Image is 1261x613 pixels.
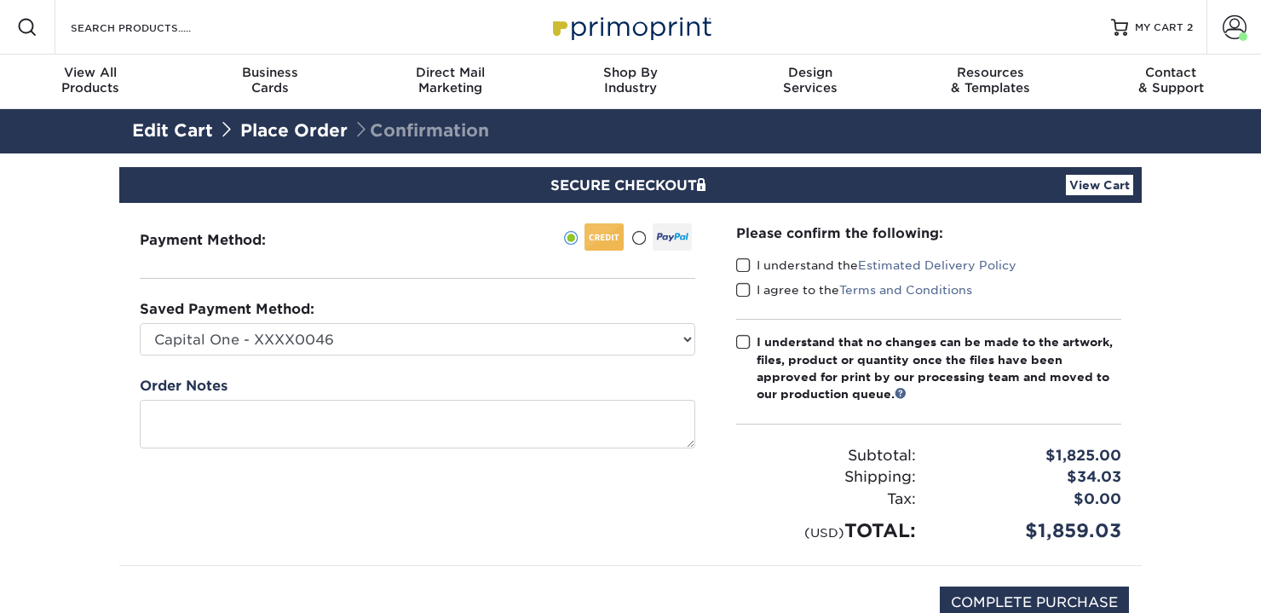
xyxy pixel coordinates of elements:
[858,258,1016,272] a: Estimated Delivery Policy
[540,65,720,95] div: Industry
[540,55,720,109] a: Shop ByIndustry
[69,17,235,38] input: SEARCH PRODUCTS.....
[360,55,540,109] a: Direct MailMarketing
[180,65,360,80] span: Business
[1066,175,1133,195] a: View Cart
[723,466,929,489] div: Shipping:
[723,445,929,467] div: Subtotal:
[1081,55,1261,109] a: Contact& Support
[1081,65,1261,80] span: Contact
[240,120,348,141] a: Place Order
[804,525,844,540] small: (USD)
[929,445,1134,467] div: $1,825.00
[723,517,929,545] div: TOTAL:
[901,65,1080,95] div: & Templates
[721,65,901,80] span: Design
[929,466,1134,489] div: $34.03
[736,223,1121,243] div: Please confirm the following:
[550,177,711,194] span: SECURE CHECKOUT
[180,55,360,109] a: BusinessCards
[1135,20,1183,35] span: MY CART
[545,9,716,45] img: Primoprint
[360,65,540,95] div: Marketing
[140,299,314,320] label: Saved Payment Method:
[1081,65,1261,95] div: & Support
[1187,21,1193,33] span: 2
[180,65,360,95] div: Cards
[353,120,489,141] span: Confirmation
[839,283,972,297] a: Terms and Conditions
[540,65,720,80] span: Shop By
[721,65,901,95] div: Services
[736,257,1016,274] label: I understand the
[757,333,1121,403] div: I understand that no changes can be made to the artwork, files, product or quantity once the file...
[929,517,1134,545] div: $1,859.03
[360,65,540,80] span: Direct Mail
[901,65,1080,80] span: Resources
[901,55,1080,109] a: Resources& Templates
[140,232,308,248] h3: Payment Method:
[140,376,227,396] label: Order Notes
[721,55,901,109] a: DesignServices
[132,120,213,141] a: Edit Cart
[929,489,1134,511] div: $0.00
[736,281,972,298] label: I agree to the
[723,489,929,511] div: Tax:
